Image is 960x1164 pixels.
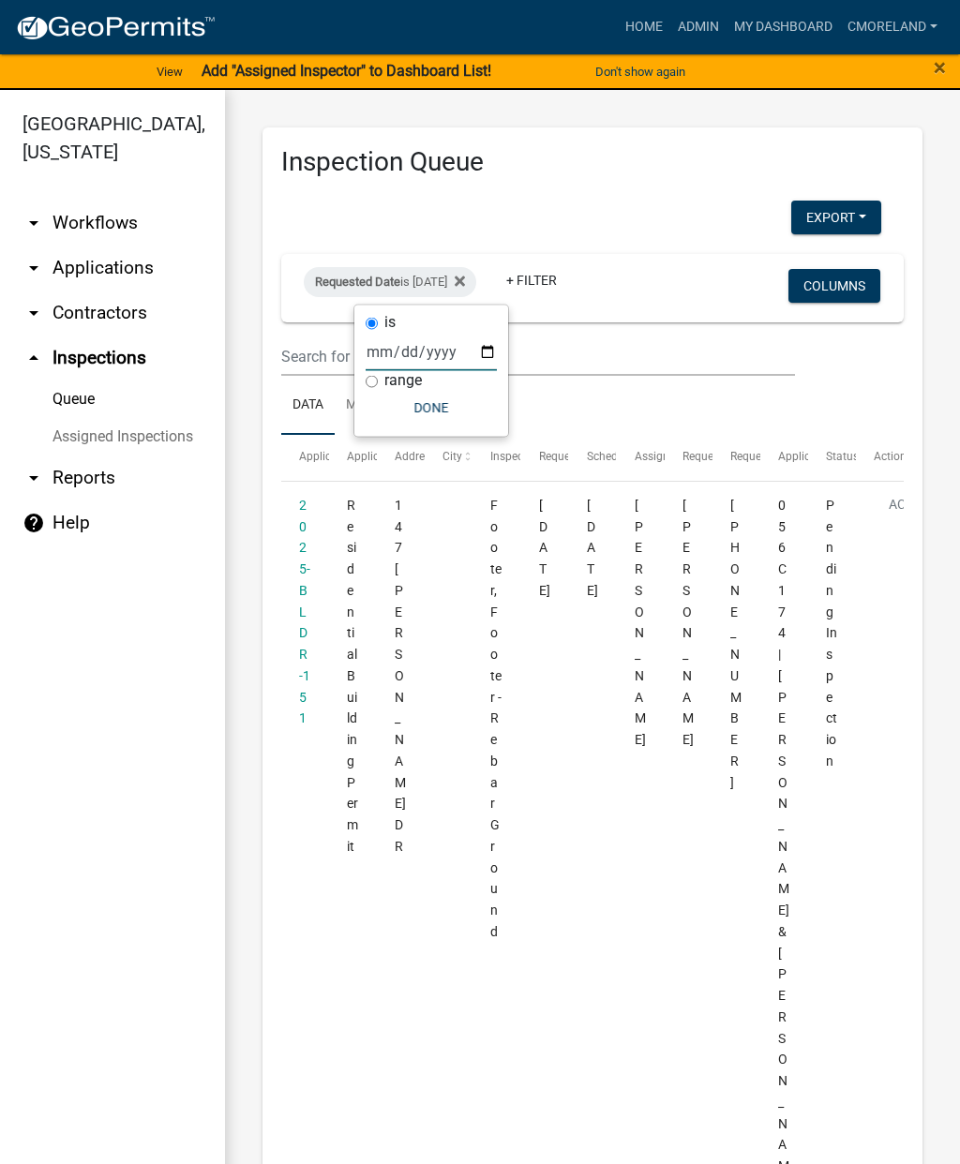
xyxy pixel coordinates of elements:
[874,495,951,542] button: Action
[281,376,335,436] a: Data
[618,9,670,45] a: Home
[778,450,896,463] span: Application Description
[281,146,904,178] h3: Inspection Queue
[682,450,767,463] span: Requestor Name
[281,435,329,480] datatable-header-cell: Application
[788,269,880,303] button: Columns
[826,450,859,463] span: Status
[347,498,358,854] span: Residential Building Permit
[682,498,694,747] span: Matt Kitchens
[588,56,693,87] button: Don't show again
[472,435,520,480] datatable-header-cell: Inspection Type
[826,498,837,769] span: Pending Inspection
[635,498,646,747] span: Cedrick Moreland
[281,337,795,376] input: Search for inspections
[934,56,946,79] button: Close
[856,435,904,480] datatable-header-cell: Actions
[587,495,599,602] div: [DATE]
[568,435,616,480] datatable-header-cell: Scheduled Time
[304,267,476,297] div: is [DATE]
[22,467,45,489] i: arrow_drop_down
[384,373,422,388] label: range
[730,498,742,790] span: ‭(706) 816-4297‬
[539,498,550,598] span: 08/19/2025
[335,376,385,436] a: Map
[315,275,400,289] span: Requested Date
[539,450,618,463] span: Requested Date
[299,450,357,463] span: Application
[791,201,881,234] button: Export
[727,9,840,45] a: My Dashboard
[366,391,497,425] button: Done
[874,450,912,463] span: Actions
[149,56,190,87] a: View
[490,450,570,463] span: Inspection Type
[808,435,856,480] datatable-header-cell: Status
[491,263,572,297] a: + Filter
[442,450,462,463] span: City
[395,498,406,854] span: 147 THOMAS DR
[22,347,45,369] i: arrow_drop_up
[520,435,568,480] datatable-header-cell: Requested Date
[377,435,425,480] datatable-header-cell: Address
[22,302,45,324] i: arrow_drop_down
[712,435,760,480] datatable-header-cell: Requestor Phone
[22,257,45,279] i: arrow_drop_down
[384,315,396,330] label: is
[425,435,472,480] datatable-header-cell: City
[840,9,945,45] a: cmoreland
[760,435,808,480] datatable-header-cell: Application Description
[329,435,377,480] datatable-header-cell: Application Type
[490,498,502,939] span: Footer,Footer - Rebar Ground
[730,450,817,463] span: Requestor Phone
[934,54,946,81] span: ×
[635,450,731,463] span: Assigned Inspector
[670,9,727,45] a: Admin
[587,450,667,463] span: Scheduled Time
[299,498,310,726] a: 2025-BLDR-151
[395,450,436,463] span: Address
[347,450,432,463] span: Application Type
[22,212,45,234] i: arrow_drop_down
[202,62,491,80] strong: Add "Assigned Inspector" to Dashboard List!
[665,435,712,480] datatable-header-cell: Requestor Name
[616,435,664,480] datatable-header-cell: Assigned Inspector
[22,512,45,534] i: help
